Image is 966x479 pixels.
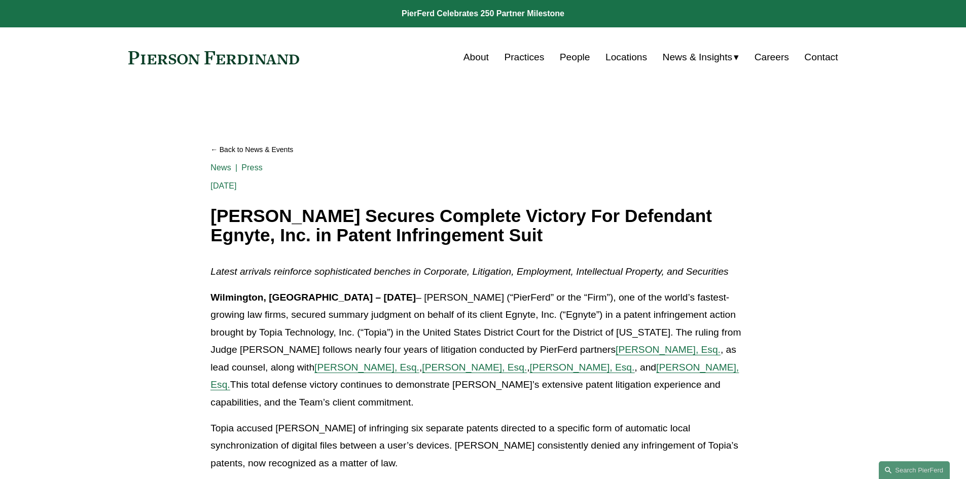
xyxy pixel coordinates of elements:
a: folder dropdown [663,48,739,67]
span: News & Insights [663,49,733,66]
a: Practices [504,48,544,67]
p: Topia accused [PERSON_NAME] of infringing six separate patents directed to a specific form of aut... [210,420,755,472]
a: [PERSON_NAME], Esq. [530,362,635,373]
a: Locations [605,48,647,67]
a: Back to News & Events [210,141,755,159]
a: People [560,48,590,67]
a: Careers [755,48,789,67]
a: About [463,48,489,67]
h1: [PERSON_NAME] Secures Complete Victory For Defendant Egnyte, Inc. in Patent Infringement Suit [210,206,755,245]
a: Press [241,163,263,172]
a: [PERSON_NAME], Esq. [422,362,527,373]
span: [DATE] [210,181,236,190]
a: Contact [804,48,838,67]
a: News [210,163,231,172]
a: Search this site [879,461,950,479]
strong: Wilmington, [GEOGRAPHIC_DATA] – [DATE] [210,292,416,303]
em: Latest arrivals reinforce sophisticated benches in Corporate, Litigation, Employment, Intellectua... [210,266,728,277]
a: [PERSON_NAME], Esq. [314,362,419,373]
p: – [PERSON_NAME] (“PierFerd” or the “Firm”), one of the world’s fastest-growing law firms, secured... [210,289,755,412]
a: [PERSON_NAME], Esq. [616,344,721,355]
